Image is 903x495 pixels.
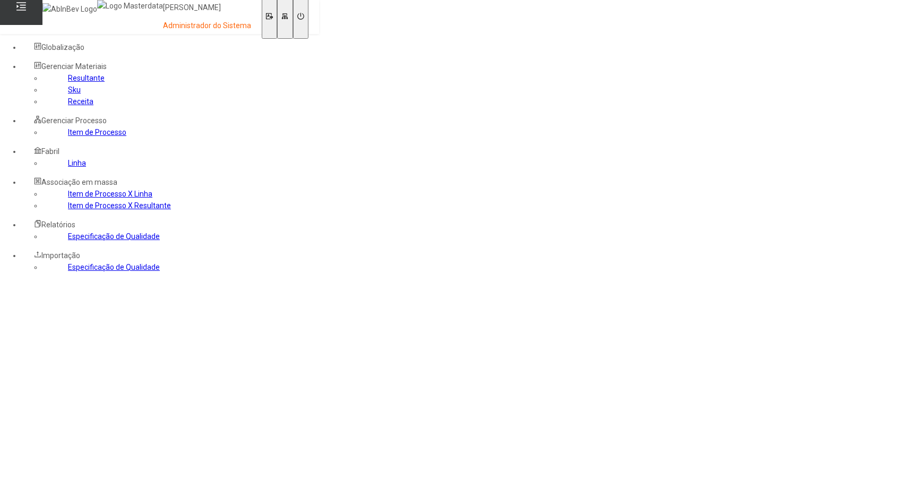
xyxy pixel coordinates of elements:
p: [PERSON_NAME] [163,3,251,13]
span: Fabril [41,147,59,156]
a: Linha [68,159,86,167]
a: Item de Processo [68,128,126,136]
span: Relatórios [41,220,75,229]
a: Item de Processo X Resultante [68,201,171,210]
a: Especificação de Qualidade [68,232,160,241]
a: Item de Processo X Linha [68,190,152,198]
span: Associação em massa [41,178,117,186]
a: Sku [68,86,81,94]
img: AbInBev Logo [42,3,97,15]
span: Gerenciar Materiais [41,62,107,71]
p: Administrador do Sistema [163,21,251,31]
span: Importação [41,251,80,260]
span: Gerenciar Processo [41,116,107,125]
a: Especificação de Qualidade [68,263,160,271]
a: Receita [68,97,93,106]
span: Globalização [41,43,84,52]
a: Resultante [68,74,105,82]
